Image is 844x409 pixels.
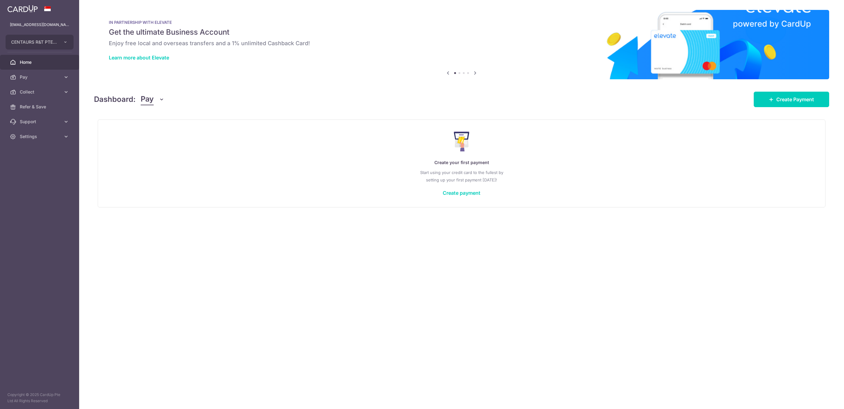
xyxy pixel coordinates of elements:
span: Pay [141,94,154,105]
span: Collect [20,89,61,95]
h4: Dashboard: [94,94,136,105]
span: Settings [20,133,61,140]
a: Learn more about Elevate [109,54,169,61]
span: Home [20,59,61,65]
span: CENTAURS R&T PTE. LTD. [11,39,57,45]
p: IN PARTNERSHIP WITH ELEVATE [109,20,814,25]
img: Renovation banner [94,10,829,79]
a: Create Payment [754,92,829,107]
span: Support [20,119,61,125]
button: Pay [141,94,164,105]
span: Refer & Save [20,104,61,110]
a: Create payment [443,190,480,196]
img: CardUp [7,5,38,12]
span: Pay [20,74,61,80]
img: Make Payment [454,132,470,151]
h5: Get the ultimate Business Account [109,27,814,37]
p: Create your first payment [110,159,813,166]
button: CENTAURS R&T PTE. LTD. [6,35,74,50]
p: [EMAIL_ADDRESS][DOMAIN_NAME] [10,22,69,28]
iframe: Opens a widget where you can find more information [804,390,838,406]
p: Start using your credit card to the fullest by setting up your first payment [DATE]! [110,169,813,184]
h6: Enjoy free local and overseas transfers and a 1% unlimited Cashback Card! [109,40,814,47]
span: Create Payment [776,96,814,103]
